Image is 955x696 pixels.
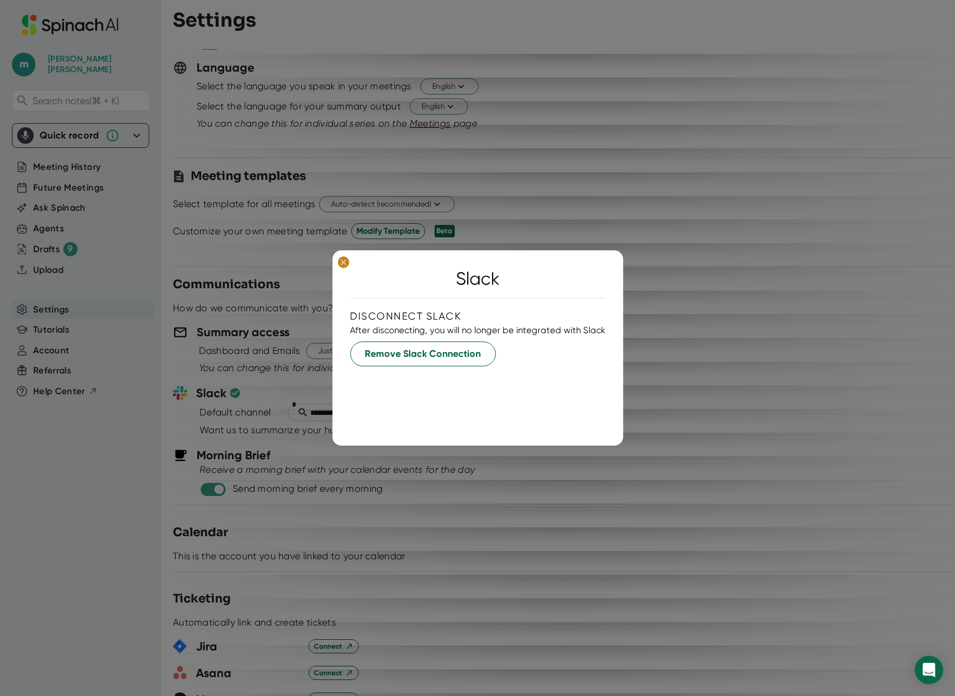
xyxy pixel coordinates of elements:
[350,325,605,336] div: After disconecting, you will no longer be integrated with Slack
[350,310,605,322] div: Disconnect Slack
[365,347,481,361] span: Remove Slack Connection
[915,656,943,684] div: Open Intercom Messenger
[456,268,500,289] div: Slack
[350,341,496,366] button: Remove Slack Connection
